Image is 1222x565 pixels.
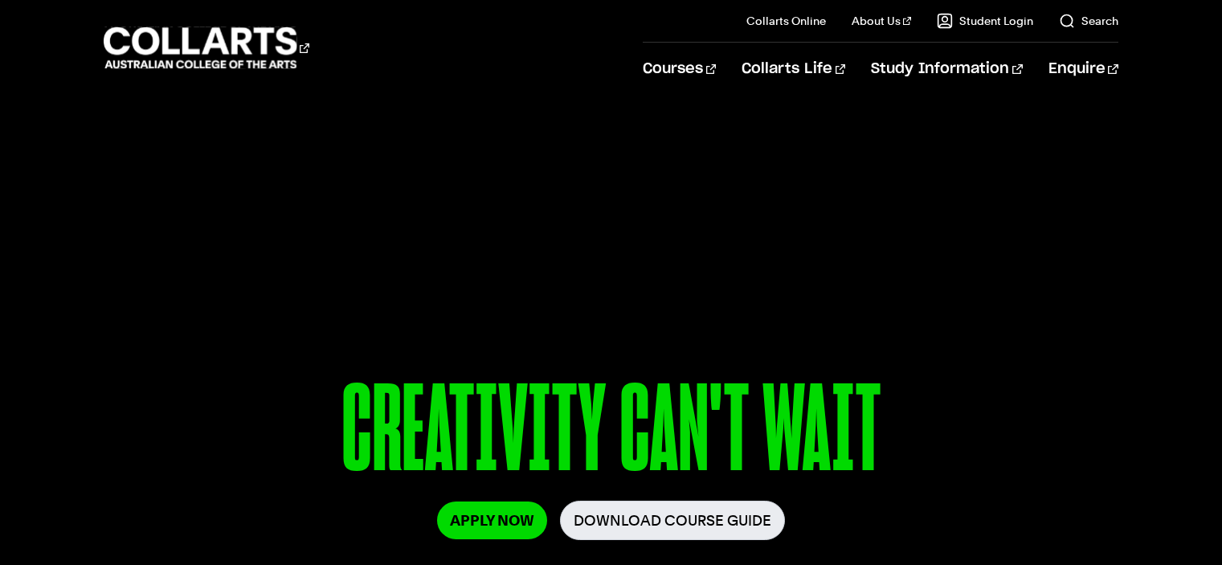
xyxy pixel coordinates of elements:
a: Download Course Guide [560,501,785,540]
a: Enquire [1048,43,1118,96]
a: Collarts Life [742,43,845,96]
a: Courses [643,43,716,96]
a: About Us [852,13,911,29]
a: Collarts Online [746,13,826,29]
div: Go to homepage [104,25,309,71]
a: Student Login [937,13,1033,29]
a: Search [1059,13,1118,29]
a: Study Information [871,43,1022,96]
a: Apply Now [437,502,547,539]
p: CREATIVITY CAN'T WAIT [137,368,1085,501]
